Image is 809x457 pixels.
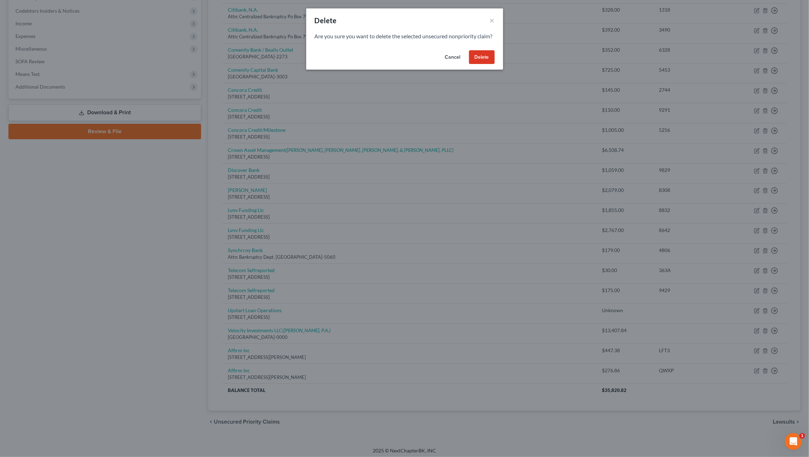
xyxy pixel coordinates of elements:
div: Delete [315,15,337,25]
span: 1 [800,433,805,439]
iframe: Intercom live chat [785,433,802,450]
button: Cancel [439,50,466,64]
button: × [490,16,495,25]
p: Are you sure you want to delete the selected unsecured nonpriority claim? [315,32,495,40]
button: Delete [469,50,495,64]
